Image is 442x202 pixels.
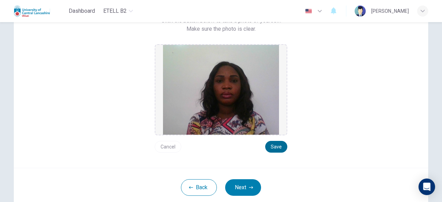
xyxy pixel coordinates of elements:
span: Dashboard [69,7,95,15]
button: Back [181,179,217,196]
span: Make sure the photo is clear. [186,25,256,33]
button: eTELL B2 [100,5,136,17]
div: Open Intercom Messenger [419,179,435,195]
div: [PERSON_NAME] [371,7,409,15]
a: Uclan logo [14,4,66,18]
img: en [304,9,313,14]
img: Uclan logo [14,4,50,18]
img: preview screemshot [163,45,279,135]
button: Save [265,141,287,153]
button: Cancel [155,141,181,153]
button: Next [225,179,261,196]
img: Profile picture [355,6,366,17]
span: eTELL B2 [103,7,127,15]
button: Dashboard [66,5,98,17]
